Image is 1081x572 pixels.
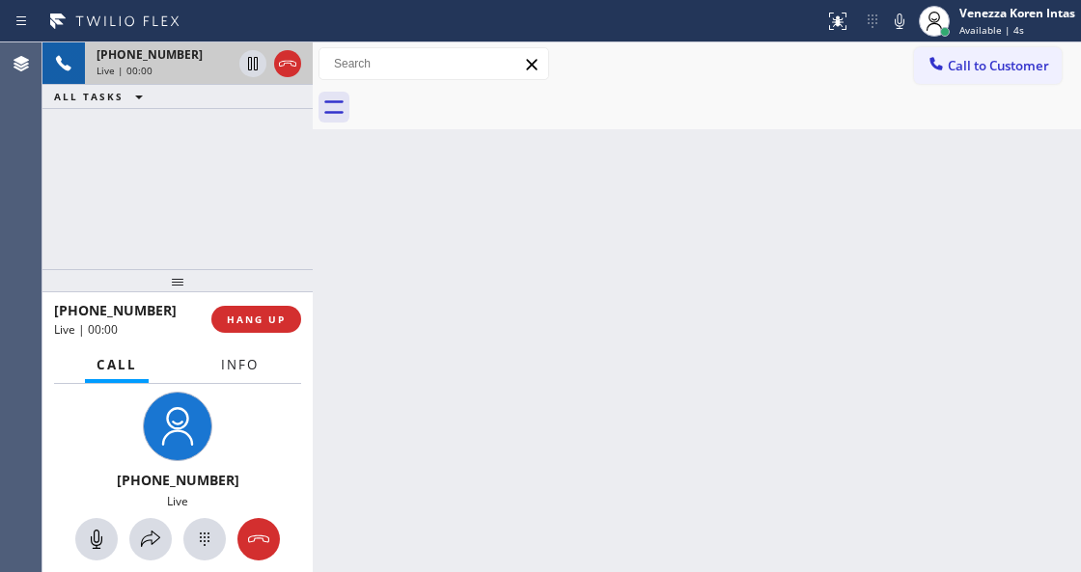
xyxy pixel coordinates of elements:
span: Live | 00:00 [54,321,118,338]
span: Available | 4s [959,23,1024,37]
button: Call [85,346,149,384]
button: Info [209,346,270,384]
span: Call [97,356,137,373]
span: Call to Customer [948,57,1049,74]
span: [PHONE_NUMBER] [54,301,177,319]
button: Call to Customer [914,47,1062,84]
button: Hold Customer [239,50,266,77]
button: Mute [886,8,913,35]
span: HANG UP [227,313,286,326]
button: Mute [75,518,118,560]
button: Hang up [274,50,301,77]
input: Search [319,48,548,79]
span: Info [221,356,259,373]
button: Hang up [237,518,280,560]
span: Live [167,493,188,509]
div: Venezza Koren Intas [959,5,1075,21]
button: ALL TASKS [42,85,162,108]
span: ALL TASKS [54,90,124,103]
button: HANG UP [211,306,301,333]
span: [PHONE_NUMBER] [117,471,239,489]
span: [PHONE_NUMBER] [97,46,203,63]
button: Open directory [129,518,172,560]
span: Live | 00:00 [97,64,152,77]
button: Open dialpad [183,518,226,560]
